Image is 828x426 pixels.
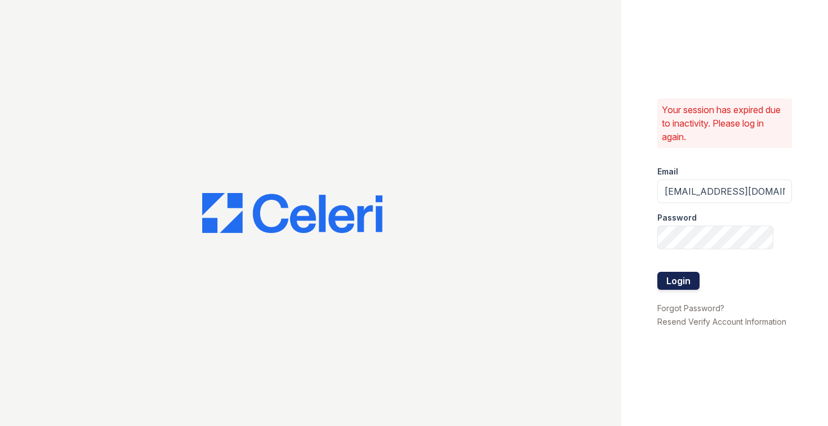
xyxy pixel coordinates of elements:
[657,317,786,326] a: Resend Verify Account Information
[657,303,724,313] a: Forgot Password?
[662,103,788,144] p: Your session has expired due to inactivity. Please log in again.
[657,272,700,290] button: Login
[657,212,697,223] label: Password
[202,193,382,234] img: CE_Logo_Blue-a8612792a0a2168367f1c8372b55b34899dd931a85d93a1a3d3e32e68fde9ad4.png
[657,166,678,177] label: Email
